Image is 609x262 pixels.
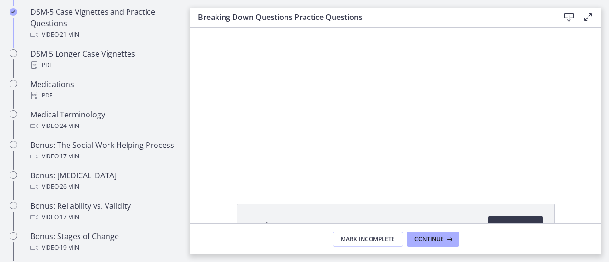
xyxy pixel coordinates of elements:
[30,212,179,223] div: Video
[30,29,179,40] div: Video
[59,29,79,40] span: · 21 min
[30,181,179,193] div: Video
[30,6,179,40] div: DSM-5 Case Vignettes and Practice Questions
[249,220,418,231] span: Breaking Down Questions - Practice Questions
[488,216,543,235] a: Download
[30,78,179,101] div: Medications
[30,200,179,223] div: Bonus: Reliability vs. Validity
[30,90,179,101] div: PDF
[30,231,179,253] div: Bonus: Stages of Change
[59,120,79,132] span: · 24 min
[30,139,179,162] div: Bonus: The Social Work Helping Process
[333,232,403,247] button: Mark Incomplete
[496,220,535,231] span: Download
[190,28,601,182] iframe: Video Lesson
[30,170,179,193] div: Bonus: [MEDICAL_DATA]
[198,11,544,23] h3: Breaking Down Questions Practice Questions
[30,109,179,132] div: Medical Terminology
[30,59,179,71] div: PDF
[10,8,17,16] i: Completed
[59,212,79,223] span: · 17 min
[59,151,79,162] span: · 17 min
[341,235,395,243] span: Mark Incomplete
[59,181,79,193] span: · 26 min
[30,242,179,253] div: Video
[59,242,79,253] span: · 19 min
[30,48,179,71] div: DSM 5 Longer Case Vignettes
[407,232,459,247] button: Continue
[30,151,179,162] div: Video
[30,120,179,132] div: Video
[414,235,444,243] span: Continue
